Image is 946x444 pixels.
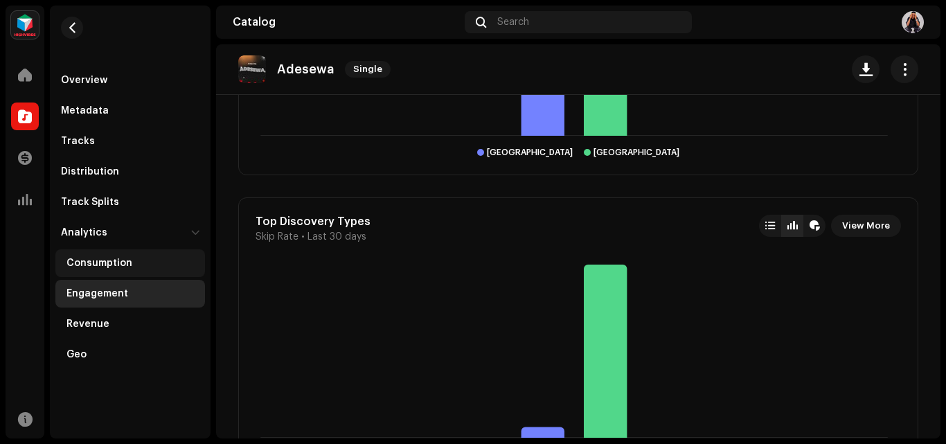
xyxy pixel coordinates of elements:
[55,158,205,186] re-m-nav-item: Distribution
[61,227,107,238] div: Analytics
[55,188,205,216] re-m-nav-item: Track Splits
[55,341,205,368] re-m-nav-item: Geo
[345,61,391,78] span: Single
[233,17,459,28] div: Catalog
[307,231,366,242] span: Last 30 days
[55,127,205,155] re-m-nav-item: Tracks
[55,249,205,277] re-m-nav-item: Consumption
[66,349,87,360] div: Geo
[301,231,305,242] span: •
[842,212,890,240] span: View More
[238,55,266,83] img: c253c1ea-d82e-4d36-8977-1d81519e9233
[66,258,132,269] div: Consumption
[831,215,901,237] button: View More
[487,147,573,158] div: Nigeria
[902,11,924,33] img: dddd8db5-9891-42b7-ae4f-b697908769f5
[594,147,679,158] div: United States of America
[497,17,529,28] span: Search
[55,310,205,338] re-m-nav-item: Revenue
[277,62,334,77] p: Adesewa
[256,215,371,229] div: Top Discovery Types
[66,288,128,299] div: Engagement
[66,319,109,330] div: Revenue
[55,219,205,368] re-m-nav-dropdown: Analytics
[55,97,205,125] re-m-nav-item: Metadata
[61,105,109,116] div: Metadata
[256,231,298,242] span: Skip Rate
[55,66,205,94] re-m-nav-item: Overview
[61,75,107,86] div: Overview
[61,166,119,177] div: Distribution
[55,280,205,308] re-m-nav-item: Engagement
[61,197,119,208] div: Track Splits
[11,11,39,39] img: feab3aad-9b62-475c-8caf-26f15a9573ee
[61,136,95,147] div: Tracks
